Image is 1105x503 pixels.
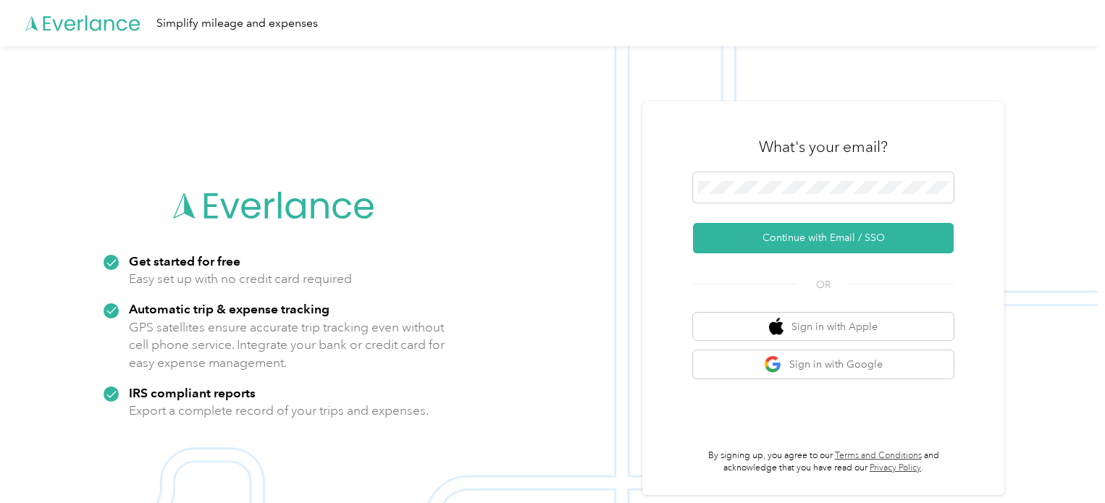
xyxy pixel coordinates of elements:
[870,462,921,473] a: Privacy Policy
[759,137,888,157] h3: What's your email?
[798,277,849,292] span: OR
[693,449,954,475] p: By signing up, you agree to our and acknowledge that you have read our .
[129,318,445,372] p: GPS satellites ensure accurate trip tracking even without cell phone service. Integrate your bank...
[129,402,429,420] p: Export a complete record of your trips and expenses.
[835,450,922,461] a: Terms and Conditions
[129,253,240,269] strong: Get started for free
[693,313,954,341] button: apple logoSign in with Apple
[129,301,329,316] strong: Automatic trip & expense tracking
[769,318,783,336] img: apple logo
[129,385,256,400] strong: IRS compliant reports
[129,270,352,288] p: Easy set up with no credit card required
[693,350,954,379] button: google logoSign in with Google
[693,223,954,253] button: Continue with Email / SSO
[156,14,318,33] div: Simplify mileage and expenses
[764,355,782,373] img: google logo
